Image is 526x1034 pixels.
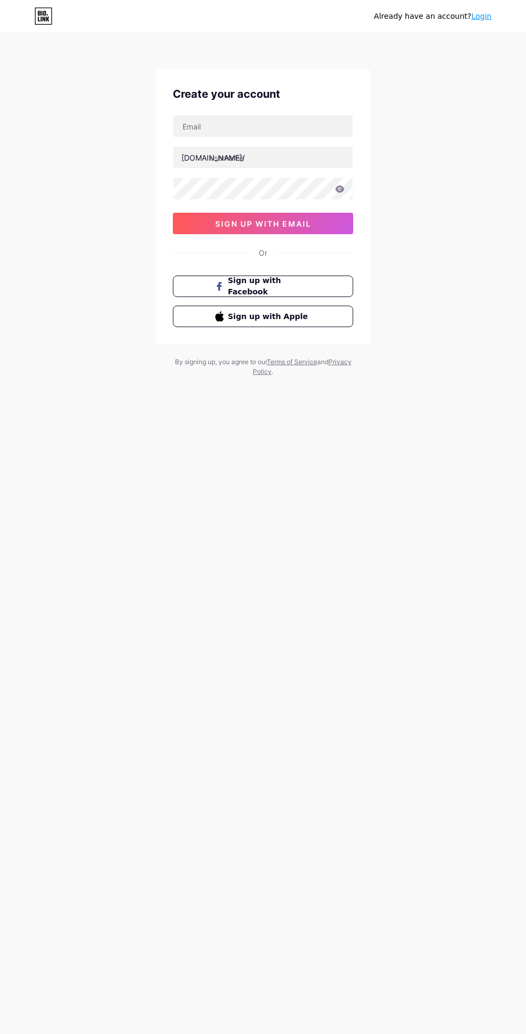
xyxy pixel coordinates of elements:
div: Or [259,247,267,258]
a: Terms of Service [267,358,317,366]
button: Sign up with Apple [173,306,353,327]
span: sign up with email [215,219,311,228]
div: By signing up, you agree to our and . [172,357,354,377]
span: Sign up with Facebook [228,275,311,298]
button: Sign up with Facebook [173,276,353,297]
a: Login [471,12,492,20]
div: Create your account [173,86,353,102]
span: Sign up with Apple [228,311,311,322]
input: username [173,147,353,168]
input: Email [173,115,353,137]
div: Already have an account? [374,11,492,22]
button: sign up with email [173,213,353,234]
div: [DOMAIN_NAME]/ [181,152,245,163]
